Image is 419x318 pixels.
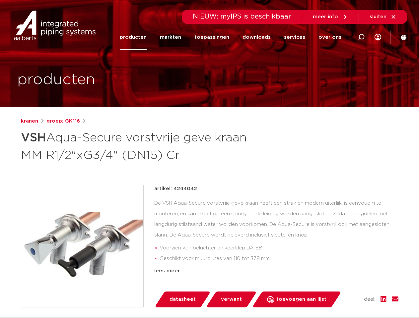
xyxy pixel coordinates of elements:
a: downloads [243,25,271,50]
a: toepassingen [194,25,229,50]
nav: Menu [120,25,341,50]
p: artikel: 4244042 [154,185,197,193]
li: Geschikt voor muurdiktes van 110 tot 378 mm [160,253,398,264]
a: markten [160,25,181,50]
span: datasheet [170,294,196,305]
span: sluiten [370,14,386,19]
h1: producten [17,69,95,90]
img: Product Image for VSH Aqua-Secure vorstvrije gevelkraan MM R1/2"xG3/4" (DN15) Cr [21,185,143,307]
span: verwant [221,294,242,305]
span: toevoegen aan lijst [276,294,326,305]
a: verwant [206,291,257,307]
span: deel: [364,295,375,303]
h1: Aqua-Secure vorstvrije gevelkraan MM R1/2"xG3/4" (DN15) Cr [21,128,270,164]
a: groep: GK116 [46,117,80,125]
a: services [284,25,305,50]
strong: VSH [21,132,46,144]
li: Voorzien van beluchter en keerklep DA-EB [160,243,398,253]
span: NIEUW: myIPS is beschikbaar [193,13,291,20]
a: kranen [21,117,38,125]
div: lees meer [154,267,398,275]
span: meer info [313,14,338,19]
a: producten [120,25,147,50]
a: over ons [318,25,341,50]
a: datasheet [154,291,211,307]
a: sluiten [370,14,396,20]
a: meer info [313,14,348,20]
div: De VSH Aqua-Secure vorstvrije gevelkraan heeft een strak en modern uiterlijk, is eenvoudig te mon... [154,198,398,264]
